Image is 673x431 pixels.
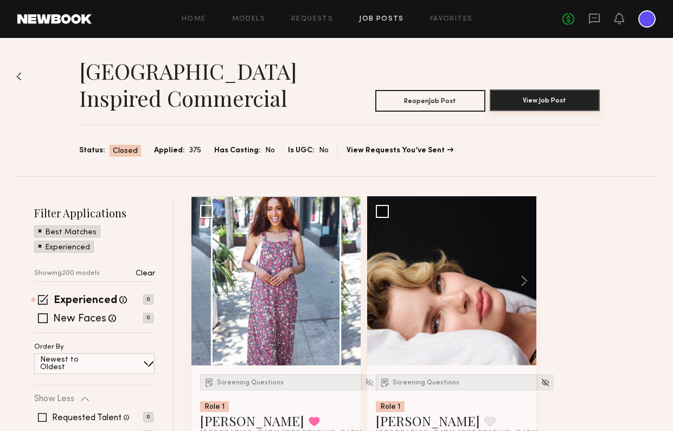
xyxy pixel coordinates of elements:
[45,244,90,252] p: Experienced
[34,344,64,351] p: Order By
[204,377,215,388] img: Submission Icon
[359,16,404,23] a: Job Posts
[376,401,405,412] div: Role 1
[154,145,185,157] span: Applied:
[288,145,315,157] span: Is UGC:
[79,145,105,157] span: Status:
[34,395,74,403] p: Show Less
[376,412,480,429] a: [PERSON_NAME]
[490,89,600,111] button: View Job Post
[53,314,106,325] label: New Faces
[200,412,304,429] a: [PERSON_NAME]
[52,414,121,422] label: Requested Talent
[143,412,153,422] p: 0
[34,205,155,220] h2: Filter Applications
[182,16,206,23] a: Home
[541,378,550,387] img: Unhide Model
[79,57,357,112] h1: [GEOGRAPHIC_DATA] inspired commercial
[113,146,138,157] span: Closed
[291,16,333,23] a: Requests
[16,72,22,81] img: Back to previous page
[232,16,265,23] a: Models
[265,145,275,157] span: No
[54,295,117,306] label: Experienced
[430,16,473,23] a: Favorites
[143,313,153,323] p: 0
[143,294,153,305] p: 0
[393,379,459,386] span: Screening Questions
[380,377,390,388] img: Submission Icon
[365,378,374,387] img: Unhide Model
[217,379,284,386] span: Screening Questions
[40,356,105,371] p: Newest to Oldest
[189,145,201,157] span: 375
[347,147,453,155] a: View Requests You’ve Sent
[214,145,261,157] span: Has Casting:
[375,90,485,112] button: ReopenJob Post
[34,270,100,277] p: Showing 200 models
[490,90,600,112] a: View Job Post
[319,145,329,157] span: No
[45,229,97,236] p: Best Matches
[200,401,229,412] div: Role 1
[136,270,155,278] p: Clear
